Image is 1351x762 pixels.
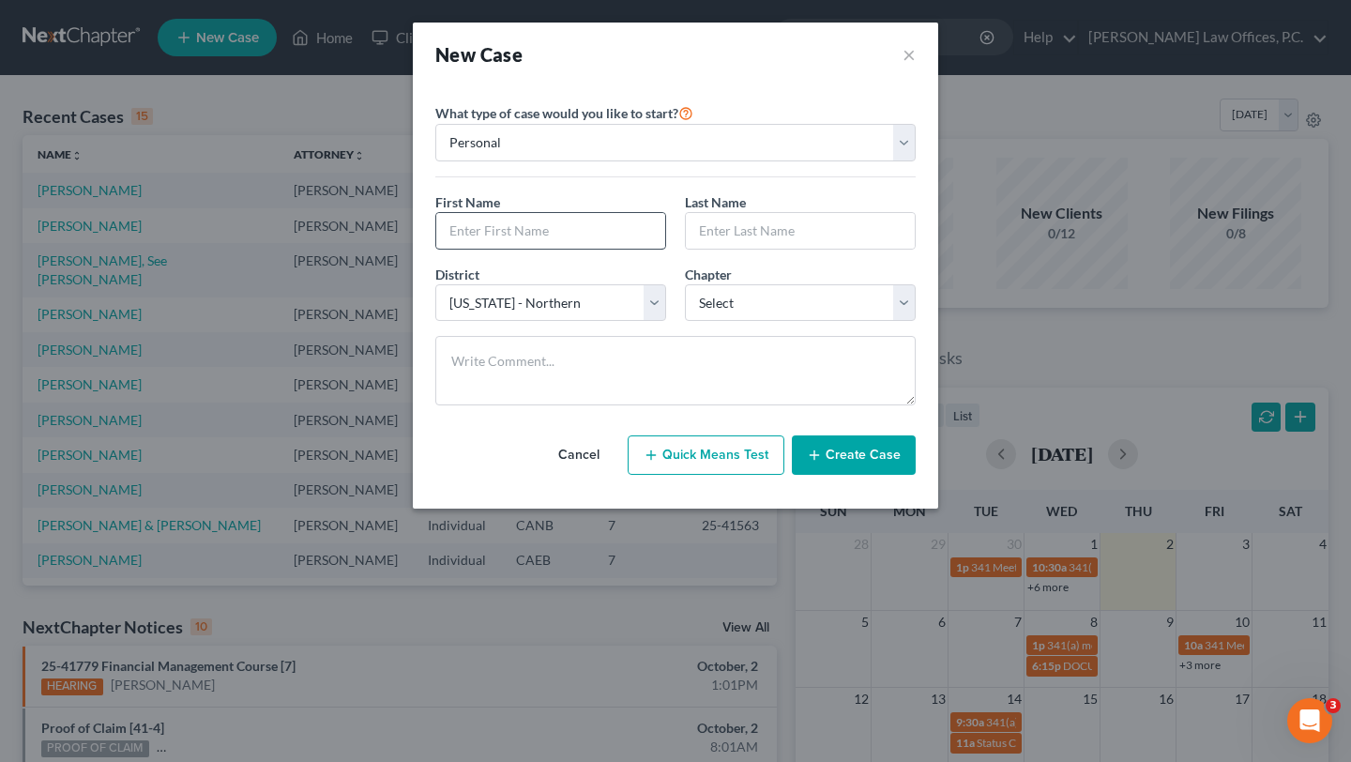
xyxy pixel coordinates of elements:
span: District [435,267,479,282]
label: What type of case would you like to start? [435,101,693,124]
button: × [903,41,916,68]
span: Last Name [685,194,746,210]
button: Quick Means Test [628,435,784,475]
input: Enter Last Name [686,213,915,249]
button: Create Case [792,435,916,475]
iframe: Intercom live chat [1287,698,1332,743]
input: Enter First Name [436,213,665,249]
span: Chapter [685,267,732,282]
strong: New Case [435,43,523,66]
span: First Name [435,194,500,210]
button: Cancel [538,436,620,474]
span: 3 [1326,698,1341,713]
